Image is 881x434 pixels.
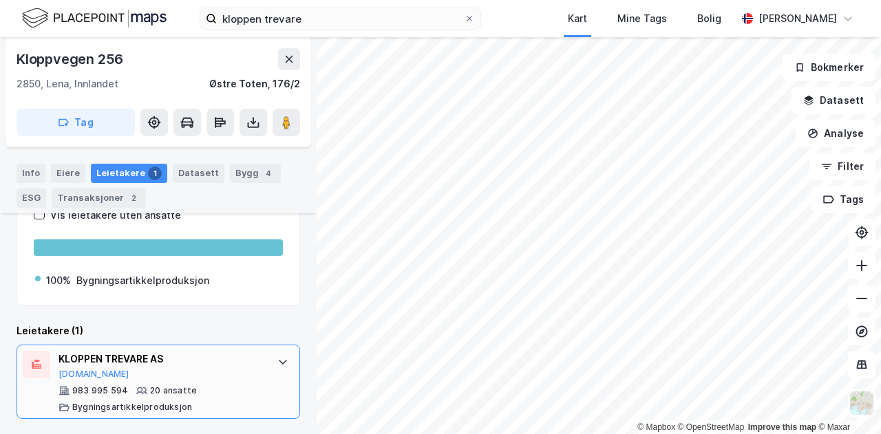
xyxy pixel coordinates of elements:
div: Kart [568,10,587,27]
div: Østre Toten, 176/2 [209,76,300,92]
div: 2 [127,191,140,205]
div: Datasett [173,164,224,183]
div: Info [17,164,45,183]
button: [DOMAIN_NAME] [59,369,129,380]
div: Kontrollprogram for chat [812,368,881,434]
div: Kloppvegen 256 [17,48,126,70]
a: Improve this map [748,422,816,432]
div: Bygg [230,164,281,183]
button: Tag [17,109,135,136]
button: Bokmerker [783,54,875,81]
div: Bygningsartikkelproduksjon [72,402,192,413]
div: Mine Tags [617,10,667,27]
button: Datasett [792,87,875,114]
div: Eiere [51,164,85,183]
div: 100% [46,272,71,289]
button: Analyse [796,120,875,147]
iframe: Chat Widget [812,368,881,434]
div: Transaksjoner [52,188,146,208]
div: KLOPPEN TREVARE AS [59,351,264,367]
div: Bygningsartikkelproduksjon [76,272,209,289]
a: OpenStreetMap [678,422,745,432]
div: Leietakere [91,164,167,183]
input: Søk på adresse, matrikkel, gårdeiere, leietakere eller personer [217,8,464,29]
button: Tags [811,186,875,213]
div: Vis leietakere uten ansatte [50,207,181,224]
a: Mapbox [637,422,675,432]
img: logo.f888ab2527a4732fd821a326f86c7f29.svg [22,6,167,30]
div: 20 ansatte [150,385,197,396]
div: 2850, Lena, Innlandet [17,76,118,92]
div: Leietakere (1) [17,323,300,339]
div: 1 [148,166,162,180]
div: 983 995 594 [72,385,128,396]
div: Bolig [697,10,721,27]
div: 4 [262,166,275,180]
div: [PERSON_NAME] [758,10,837,27]
button: Filter [809,153,875,180]
div: ESG [17,188,46,208]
